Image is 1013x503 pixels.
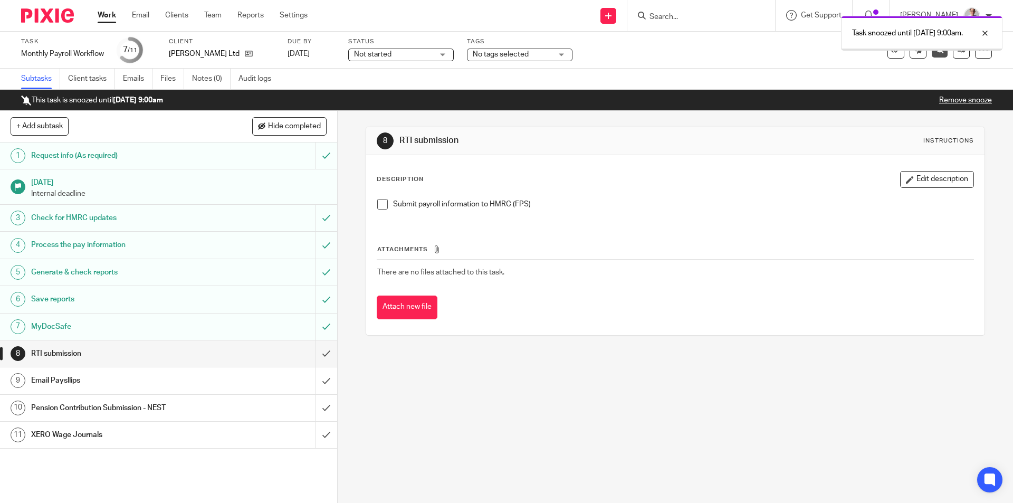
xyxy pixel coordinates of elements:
[399,135,698,146] h1: RTI submission
[280,10,308,21] a: Settings
[31,319,214,335] h1: MyDocSafe
[31,400,214,416] h1: Pension Contribution Submission - NEST
[31,210,214,226] h1: Check for HMRC updates
[11,346,25,361] div: 8
[31,148,214,164] h1: Request info (As required)
[21,37,104,46] label: Task
[31,427,214,443] h1: XERO Wage Journals
[238,69,279,89] a: Audit logs
[11,211,25,225] div: 3
[169,37,274,46] label: Client
[21,8,74,23] img: Pixie
[21,95,163,106] p: This task is snoozed until
[165,10,188,21] a: Clients
[11,148,25,163] div: 1
[169,49,240,59] p: [PERSON_NAME] Ltd
[31,237,214,253] h1: Process the pay information
[68,69,115,89] a: Client tasks
[377,246,428,252] span: Attachments
[21,49,104,59] div: Monthly Payroll Workflow
[354,51,391,58] span: Not started
[11,373,25,388] div: 9
[939,97,992,104] a: Remove snooze
[288,50,310,58] span: [DATE]
[393,199,973,210] p: Submit payroll information to HMRC (FPS)
[11,428,25,442] div: 11
[123,44,137,56] div: 7
[31,291,214,307] h1: Save reports
[204,10,222,21] a: Team
[98,10,116,21] a: Work
[31,175,327,188] h1: [DATE]
[11,117,69,135] button: + Add subtask
[192,69,231,89] a: Notes (0)
[900,171,974,188] button: Edit description
[31,188,327,199] p: Internal deadline
[377,296,437,319] button: Attach new file
[852,28,963,39] p: Task snoozed until [DATE] 9:00am.
[11,319,25,334] div: 7
[237,10,264,21] a: Reports
[31,346,214,362] h1: RTI submission
[21,69,60,89] a: Subtasks
[268,122,321,131] span: Hide completed
[377,269,504,276] span: There are no files attached to this task.
[348,37,454,46] label: Status
[11,292,25,307] div: 6
[128,48,137,53] small: /11
[11,401,25,415] div: 10
[113,97,163,104] b: [DATE] 9:00am
[288,37,335,46] label: Due by
[923,137,974,145] div: Instructions
[11,238,25,253] div: 4
[160,69,184,89] a: Files
[132,10,149,21] a: Email
[377,132,394,149] div: 8
[467,37,572,46] label: Tags
[31,264,214,280] h1: Generate & check reports
[11,265,25,280] div: 5
[31,373,214,388] h1: Email Paysllips
[473,51,529,58] span: No tags selected
[252,117,327,135] button: Hide completed
[963,7,980,24] img: IMG_9924.jpg
[377,175,424,184] p: Description
[123,69,152,89] a: Emails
